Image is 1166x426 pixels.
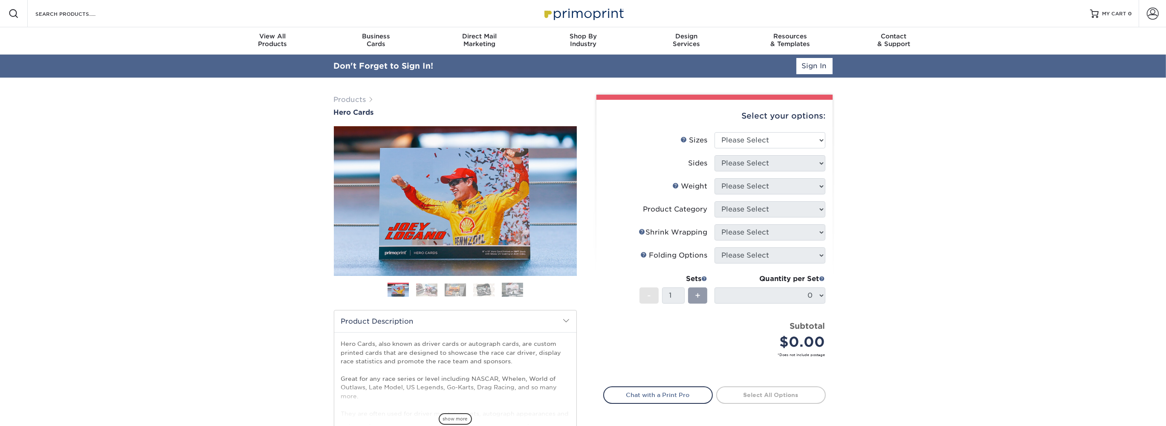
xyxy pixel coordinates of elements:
a: Contact& Support [842,27,946,55]
img: Hero Cards 05 [502,283,523,297]
a: Select All Options [716,386,826,403]
img: Hero Cards 03 [445,284,466,296]
a: Shop ByIndustry [531,27,635,55]
div: Sizes [681,135,708,145]
a: Hero Cards [334,108,577,116]
span: Resources [738,32,842,40]
span: - [647,289,651,302]
span: Design [635,32,738,40]
span: + [695,289,700,302]
a: Direct MailMarketing [428,27,531,55]
a: Products [334,96,366,104]
img: Hero Cards 02 [416,284,437,296]
span: Direct Mail [428,32,531,40]
h2: Product Description [334,310,576,332]
img: Hero Cards 01 [334,125,577,278]
a: View AllProducts [221,27,324,55]
div: Select your options: [603,100,826,132]
a: BusinessCards [324,27,428,55]
span: Contact [842,32,946,40]
span: MY CART [1102,10,1126,17]
div: Industry [531,32,635,48]
div: Quantity per Set [715,274,825,284]
div: Product Category [643,204,708,214]
img: Hero Cards 04 [473,284,495,296]
img: Primoprint [541,4,626,23]
div: Don't Forget to Sign In! [334,60,434,72]
a: Chat with a Print Pro [603,386,713,403]
span: Shop By [531,32,635,40]
div: Folding Options [641,250,708,261]
div: Marketing [428,32,531,48]
small: *Does not include postage [610,352,825,357]
div: Services [635,32,738,48]
input: SEARCH PRODUCTS..... [35,9,118,19]
div: $0.00 [721,332,825,352]
a: DesignServices [635,27,738,55]
span: Business [324,32,428,40]
div: Sets [639,274,708,284]
a: Sign In [796,58,833,74]
div: Products [221,32,324,48]
div: & Support [842,32,946,48]
span: View All [221,32,324,40]
div: Weight [673,181,708,191]
span: 0 [1128,11,1132,17]
div: Shrink Wrapping [639,227,708,238]
span: show more [439,413,472,425]
div: Sides [689,158,708,168]
div: Cards [324,32,428,48]
strong: Subtotal [790,321,825,330]
a: Resources& Templates [738,27,842,55]
img: Hero Cards 01 [388,284,409,297]
div: & Templates [738,32,842,48]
